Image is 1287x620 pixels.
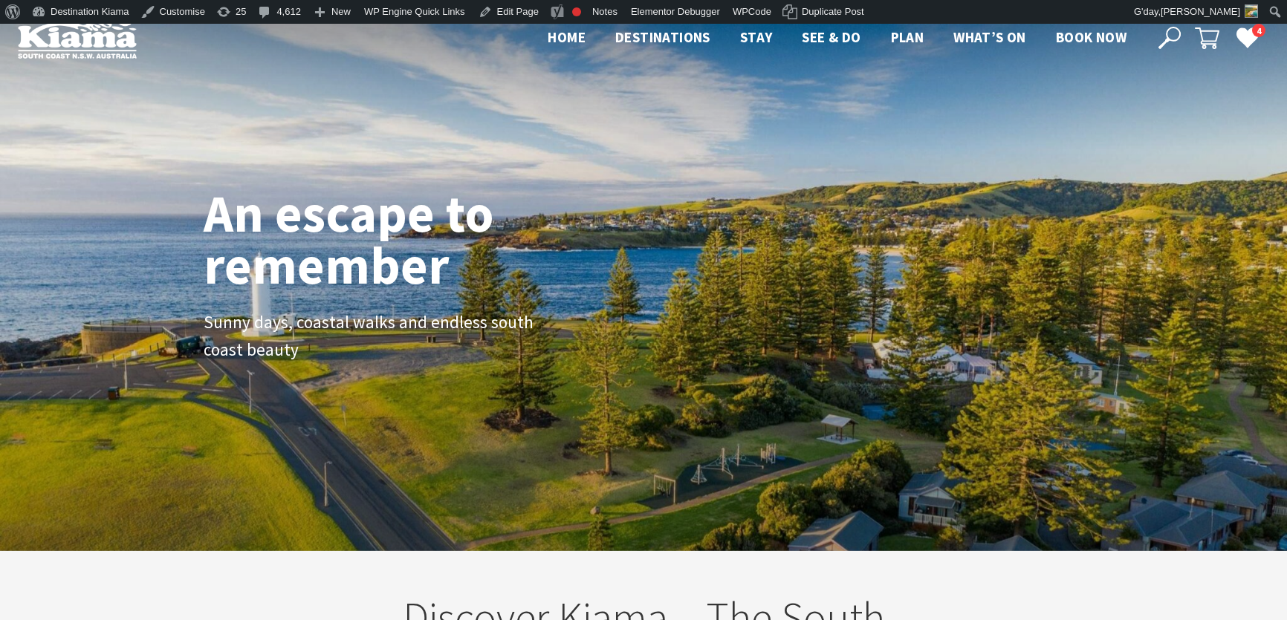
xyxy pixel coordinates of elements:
[891,28,924,46] span: Plan
[1252,24,1265,38] span: 4
[1056,28,1126,46] span: Book now
[548,28,586,46] span: Home
[572,7,581,16] div: Focus keyphrase not set
[615,28,710,46] span: Destinations
[204,187,612,291] h1: An escape to remember
[533,26,1141,50] nav: Main Menu
[953,28,1026,46] span: What’s On
[18,18,137,59] img: Kiama Logo
[1236,26,1258,48] a: 4
[204,309,538,364] p: Sunny days, coastal walks and endless south coast beauty
[802,28,860,46] span: See & Do
[1161,6,1240,17] span: [PERSON_NAME]
[740,28,773,46] span: Stay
